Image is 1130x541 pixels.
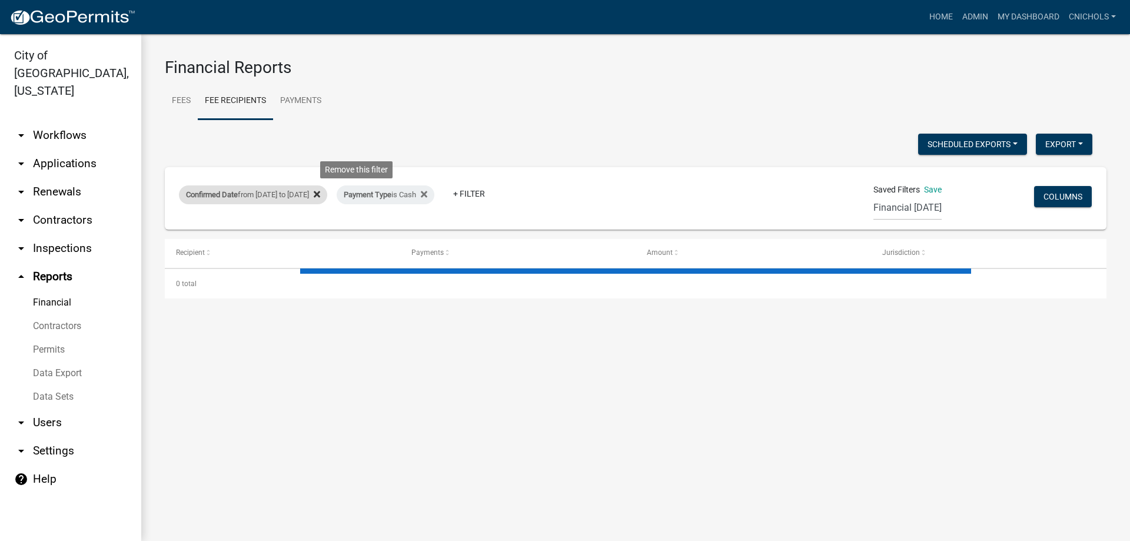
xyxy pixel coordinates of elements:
i: arrow_drop_down [14,185,28,199]
datatable-header-cell: Amount [636,239,871,267]
span: Payments [411,248,444,257]
a: Fees [165,82,198,120]
span: Jurisdiction [882,248,920,257]
a: My Dashboard [993,6,1064,28]
div: is Cash [337,185,434,204]
button: Scheduled Exports [918,134,1027,155]
span: Recipient [176,248,205,257]
i: arrow_drop_up [14,270,28,284]
span: Saved Filters [873,184,920,196]
div: from [DATE] to [DATE] [179,185,327,204]
button: Columns [1034,186,1092,207]
a: Save [924,185,942,194]
i: arrow_drop_down [14,128,28,142]
a: Admin [958,6,993,28]
div: Remove this filter [320,161,393,178]
datatable-header-cell: Payments [400,239,636,267]
a: Home [925,6,958,28]
button: Export [1036,134,1092,155]
i: arrow_drop_down [14,157,28,171]
span: Confirmed Date [186,190,238,199]
a: Fee Recipients [198,82,273,120]
i: arrow_drop_down [14,241,28,255]
a: + Filter [444,183,494,204]
span: Payment Type [344,190,391,199]
i: help [14,472,28,486]
i: arrow_drop_down [14,416,28,430]
datatable-header-cell: Jurisdiction [871,239,1106,267]
div: 0 total [165,269,1106,298]
i: arrow_drop_down [14,213,28,227]
i: arrow_drop_down [14,444,28,458]
a: Payments [273,82,328,120]
a: cnichols [1064,6,1121,28]
h3: Financial Reports [165,58,1106,78]
span: Amount [647,248,673,257]
datatable-header-cell: Recipient [165,239,400,267]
